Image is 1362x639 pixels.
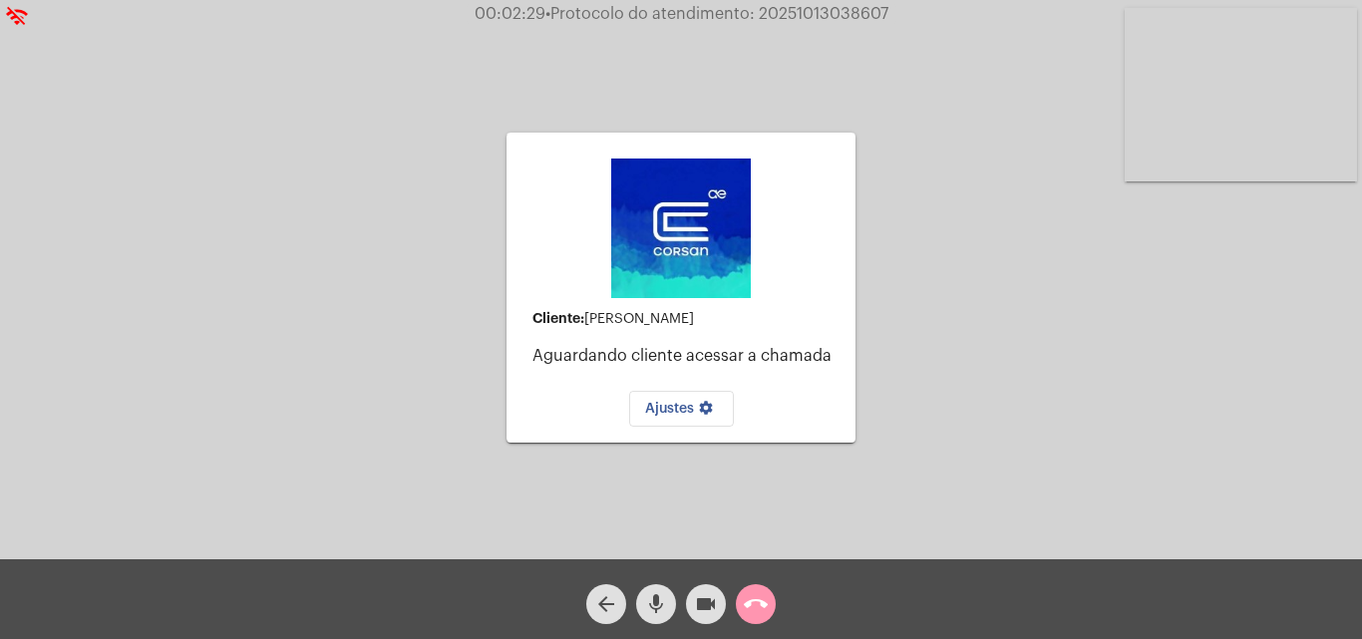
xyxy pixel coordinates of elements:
mat-icon: videocam [694,592,718,616]
span: 00:02:29 [475,6,545,22]
mat-icon: mic [644,592,668,616]
mat-icon: call_end [744,592,768,616]
strong: Cliente: [532,311,584,325]
span: Ajustes [645,402,718,416]
img: d4669ae0-8c07-2337-4f67-34b0df7f5ae4.jpeg [611,159,751,298]
mat-icon: arrow_back [594,592,618,616]
p: Aguardando cliente acessar a chamada [532,347,840,365]
span: Protocolo do atendimento: 20251013038607 [545,6,888,22]
span: • [545,6,550,22]
div: [PERSON_NAME] [532,311,840,327]
mat-icon: settings [694,400,718,424]
button: Ajustes [629,391,734,427]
